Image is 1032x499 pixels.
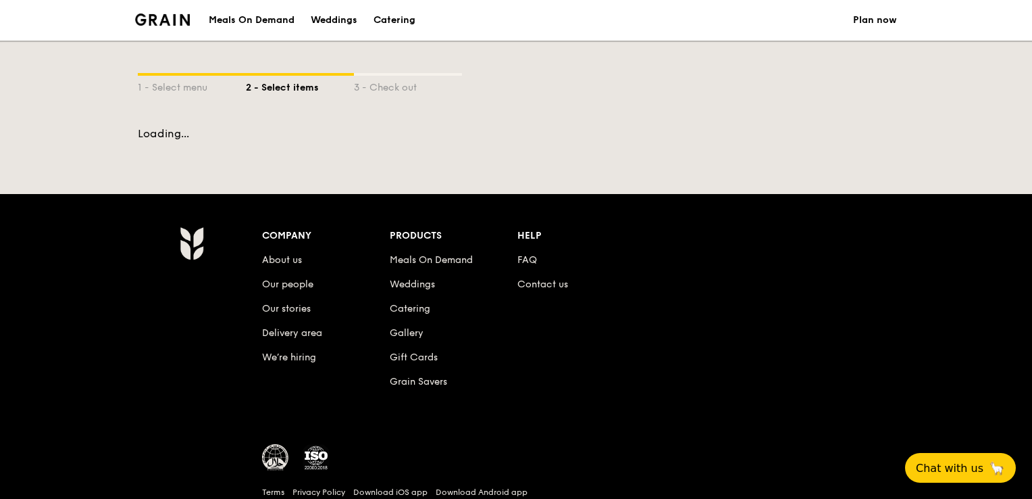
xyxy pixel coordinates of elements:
[905,453,1016,483] button: Chat with us🦙
[303,444,330,471] img: ISO Certified
[262,254,302,266] a: About us
[436,487,527,498] a: Download Android app
[180,227,203,260] img: AYc88T3wAAAABJRU5ErkJggg==
[138,127,894,140] div: Loading...
[292,487,345,498] a: Privacy Policy
[916,462,983,475] span: Chat with us
[390,227,517,245] div: Products
[353,487,428,498] a: Download iOS app
[262,227,390,245] div: Company
[262,303,311,314] a: Our stories
[262,279,313,290] a: Our people
[390,254,473,266] a: Meals On Demand
[262,444,289,471] img: MUIS Halal Certified
[354,76,462,95] div: 3 - Check out
[135,14,190,26] img: Grain
[517,279,568,290] a: Contact us
[390,327,423,339] a: Gallery
[390,303,430,314] a: Catering
[390,376,447,387] a: Grain Savers
[135,14,190,26] a: Logotype
[138,76,246,95] div: 1 - Select menu
[262,352,316,363] a: We’re hiring
[246,76,354,95] div: 2 - Select items
[390,279,435,290] a: Weddings
[989,460,1005,476] span: 🦙
[517,227,645,245] div: Help
[262,487,284,498] a: Terms
[390,352,438,363] a: Gift Cards
[262,327,322,339] a: Delivery area
[517,254,537,266] a: FAQ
